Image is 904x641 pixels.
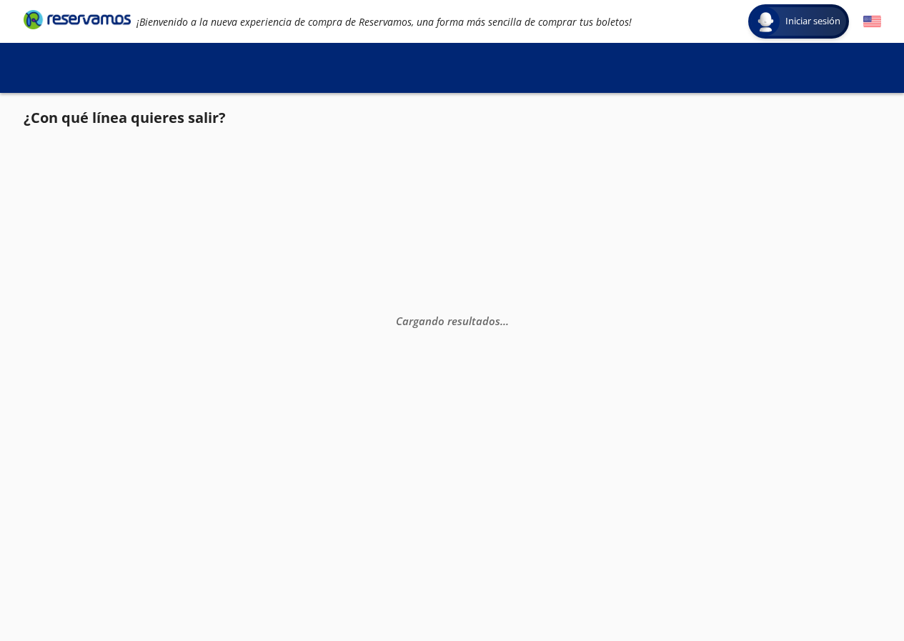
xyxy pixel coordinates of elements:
p: ¿Con qué línea quieres salir? [24,107,226,129]
button: English [863,13,881,31]
span: . [503,313,506,327]
span: Iniciar sesión [780,14,846,29]
span: . [500,313,503,327]
a: Brand Logo [24,9,131,34]
i: Brand Logo [24,9,131,30]
em: ¡Bienvenido a la nueva experiencia de compra de Reservamos, una forma más sencilla de comprar tus... [136,15,632,29]
span: . [506,313,509,327]
em: Cargando resultados [396,313,509,327]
